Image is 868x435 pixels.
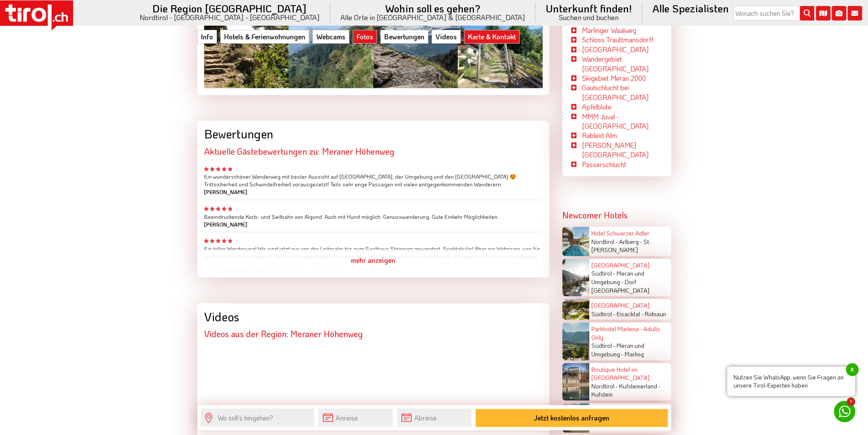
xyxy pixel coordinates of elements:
div: Ein wunderschöner Wanderweg mit bester Aussicht auf [GEOGRAPHIC_DATA], der Umgebung und den [GEOG... [204,173,543,196]
span: Marling [625,350,644,358]
div: Ein toller Wanderweg! Wir sind jetzt nur von der Leiteralm bis zum Gasthaus Steinegg gewandert. S... [204,245,543,283]
a: Bewertungen [380,30,428,44]
a: Schloss Trauttmansdorff [582,35,653,44]
i: Fotogalerie [832,6,846,21]
a: Boutique Hotel im [GEOGRAPHIC_DATA] [591,365,649,382]
input: Anreise [319,409,393,427]
a: MMM Juval - [GEOGRAPHIC_DATA] [582,112,649,130]
a: Wandergebiet [GEOGRAPHIC_DATA] [582,54,649,73]
a: Fotos [353,30,377,44]
a: Hotel Schwarzer Adler [591,229,649,237]
small: Alle Orte in [GEOGRAPHIC_DATA] & [GEOGRAPHIC_DATA] [340,14,525,21]
div: Beeindruckende Korb- und Seilbahn von Algund. Auch mit Hund möglich. Genusswanderung. Gute Einkeh... [204,213,543,228]
strong: Newcomer Hotels [562,209,628,220]
a: Webcams [313,30,349,44]
input: Abreise [397,409,471,427]
span: Südtirol - [591,269,615,277]
a: [GEOGRAPHIC_DATA] [591,261,649,269]
strong: [PERSON_NAME] [204,220,247,227]
span: St. [PERSON_NAME] [591,237,650,254]
a: 1 Nutzen Sie WhatsApp, wenn Sie Fragen an unsere Tirol-Experten habenx [834,401,855,422]
span: 1 [847,397,855,406]
i: Karte öffnen [816,6,830,21]
a: [GEOGRAPHIC_DATA] [582,45,649,54]
span: Arlberg - [619,237,642,245]
button: Jetzt kostenlos anfragen [476,409,668,427]
div: mehr anzeigen [204,249,543,270]
input: Wonach suchen Sie? [733,6,814,21]
span: x [846,363,859,376]
a: Passerschlucht [582,160,626,169]
h2: Aktuelle Gästebewertungen zu: Meraner Höhenweg [204,147,543,156]
a: Parkhotel Marlena - Adults Only [591,324,660,341]
a: [GEOGRAPHIC_DATA] [591,301,649,309]
span: Eisacktal - [617,309,643,317]
span: Nordtirol - [591,382,618,390]
div: Videos [204,310,543,323]
a: Karte & Kontakt [464,30,520,44]
span: Südtirol - [591,309,615,317]
a: Rableid Alm [582,131,617,140]
span: Südtirol - [591,341,615,349]
span: Kufsteinerland - [619,382,660,390]
i: Kontakt [848,6,862,21]
span: Meran und Umgebung - [591,269,644,285]
a: Apfelblüte [582,102,611,111]
a: Gaulschlucht bei [GEOGRAPHIC_DATA] [582,83,649,101]
strong: [PERSON_NAME] [204,188,247,195]
a: Info [197,30,217,44]
a: Hotels & Ferienwohnungen [220,30,309,44]
span: Nordtirol - [591,237,618,245]
a: [PERSON_NAME][GEOGRAPHIC_DATA] [582,141,649,159]
span: Ridnaun [645,309,666,317]
a: Skigebiet Meran 2000 [582,73,646,82]
small: Nordtirol - [GEOGRAPHIC_DATA] - [GEOGRAPHIC_DATA] [140,14,320,21]
input: Wo soll's hingehen? [201,409,314,427]
span: Meran und Umgebung - [591,341,644,358]
h2: Videos aus der Region: Meraner Höhenweg [204,329,543,338]
span: Kufstein [591,390,613,398]
span: Nutzen Sie WhatsApp, wenn Sie Fragen an unsere Tirol-Experten haben [727,367,855,396]
small: Suchen und buchen [546,14,632,21]
span: Dorf [GEOGRAPHIC_DATA] [591,277,649,294]
a: Videos [432,30,461,44]
div: Bewertungen [204,127,543,141]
